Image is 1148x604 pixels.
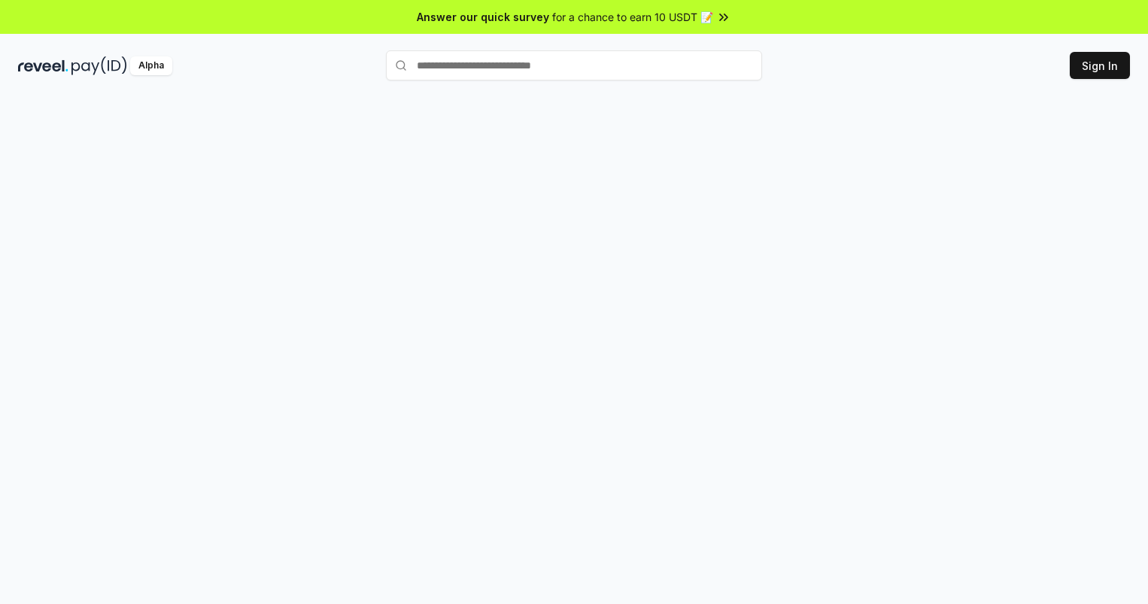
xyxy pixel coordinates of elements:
button: Sign In [1070,52,1130,79]
img: reveel_dark [18,56,68,75]
div: Alpha [130,56,172,75]
span: Answer our quick survey [417,9,549,25]
span: for a chance to earn 10 USDT 📝 [552,9,713,25]
img: pay_id [71,56,127,75]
